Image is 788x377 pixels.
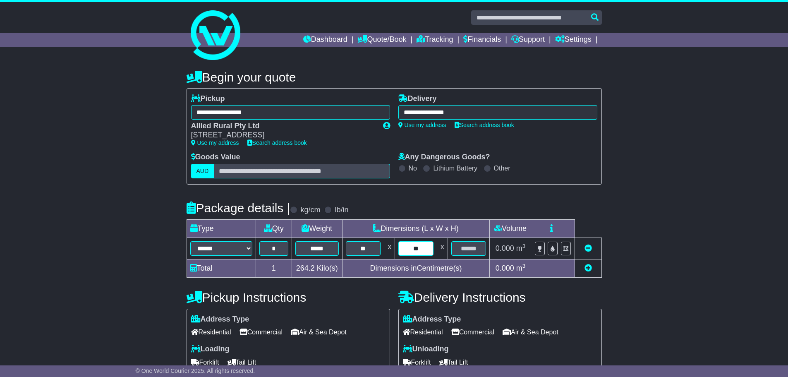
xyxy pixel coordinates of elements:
[516,244,526,252] span: m
[511,33,545,47] a: Support
[403,356,431,369] span: Forklift
[555,33,592,47] a: Settings
[256,259,292,277] td: 1
[191,345,230,354] label: Loading
[291,326,347,339] span: Air & Sea Depot
[191,153,240,162] label: Goods Value
[503,326,558,339] span: Air & Sea Depot
[384,238,395,259] td: x
[357,33,406,47] a: Quote/Book
[522,263,526,269] sup: 3
[451,326,494,339] span: Commercial
[191,122,375,131] div: Allied Rural Pty Ltd
[303,33,347,47] a: Dashboard
[247,139,307,146] a: Search address book
[228,356,256,369] span: Tail Lift
[191,164,214,178] label: AUD
[292,219,342,238] td: Weight
[398,291,602,304] h4: Delivery Instructions
[292,259,342,277] td: Kilo(s)
[191,139,239,146] a: Use my address
[433,164,477,172] label: Lithium Battery
[398,94,437,103] label: Delivery
[335,206,348,215] label: lb/in
[191,356,219,369] span: Forklift
[191,315,249,324] label: Address Type
[191,131,375,140] div: [STREET_ADDRESS]
[403,315,461,324] label: Address Type
[296,264,315,272] span: 264.2
[494,164,510,172] label: Other
[342,259,490,277] td: Dimensions in Centimetre(s)
[409,164,417,172] label: No
[403,345,449,354] label: Unloading
[417,33,453,47] a: Tracking
[187,291,390,304] h4: Pickup Instructions
[256,219,292,238] td: Qty
[187,259,256,277] td: Total
[187,201,290,215] h4: Package details |
[342,219,490,238] td: Dimensions (L x W x H)
[437,238,448,259] td: x
[240,326,283,339] span: Commercial
[191,94,225,103] label: Pickup
[187,70,602,84] h4: Begin your quote
[439,356,468,369] span: Tail Lift
[463,33,501,47] a: Financials
[191,326,231,339] span: Residential
[490,219,531,238] td: Volume
[398,122,446,128] a: Use my address
[516,264,526,272] span: m
[584,244,592,252] a: Remove this item
[398,153,490,162] label: Any Dangerous Goods?
[300,206,320,215] label: kg/cm
[136,367,255,374] span: © One World Courier 2025. All rights reserved.
[496,244,514,252] span: 0.000
[522,243,526,249] sup: 3
[187,219,256,238] td: Type
[584,264,592,272] a: Add new item
[455,122,514,128] a: Search address book
[403,326,443,339] span: Residential
[496,264,514,272] span: 0.000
